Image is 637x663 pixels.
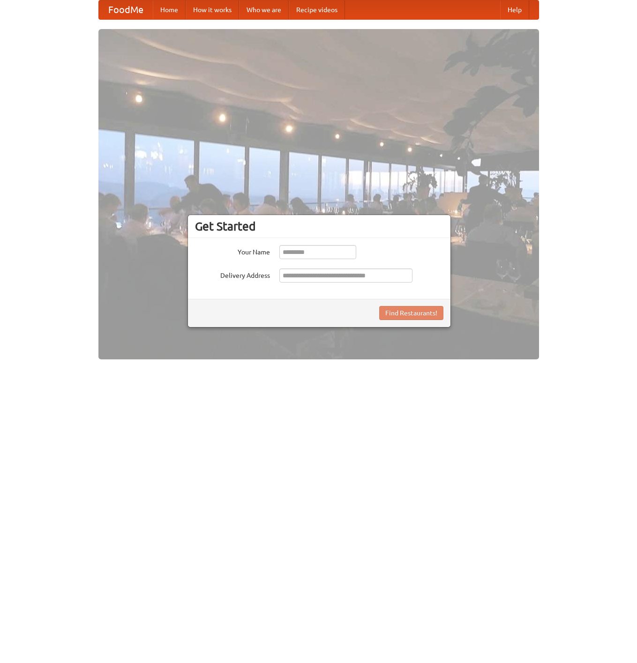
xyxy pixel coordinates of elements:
[500,0,529,19] a: Help
[379,306,443,320] button: Find Restaurants!
[195,268,270,280] label: Delivery Address
[195,219,443,233] h3: Get Started
[153,0,186,19] a: Home
[99,0,153,19] a: FoodMe
[239,0,289,19] a: Who we are
[186,0,239,19] a: How it works
[195,245,270,257] label: Your Name
[289,0,345,19] a: Recipe videos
